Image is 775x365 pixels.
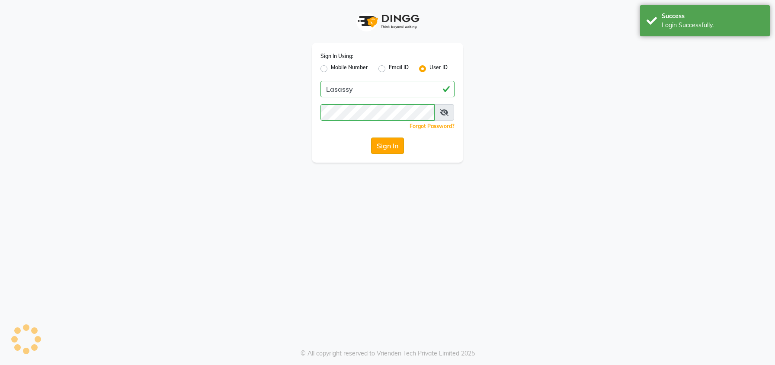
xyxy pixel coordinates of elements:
label: Sign In Using: [320,52,353,60]
img: logo1.svg [353,9,422,34]
a: Forgot Password? [410,123,455,129]
div: Success [662,12,763,21]
input: Username [320,104,435,121]
label: Email ID [389,64,409,74]
input: Username [320,81,455,97]
label: User ID [429,64,448,74]
div: Login Successfully. [662,21,763,30]
button: Sign In [371,138,404,154]
label: Mobile Number [331,64,368,74]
